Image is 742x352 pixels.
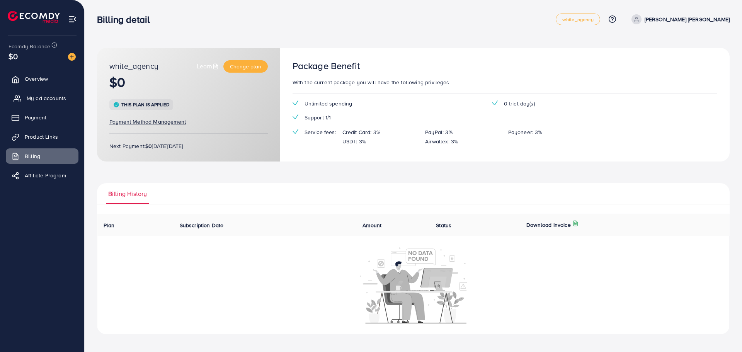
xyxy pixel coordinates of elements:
[9,43,50,50] span: Ecomdy Balance
[113,102,119,108] img: tick
[293,114,298,119] img: tick
[492,100,498,105] img: tick
[27,94,66,102] span: My ad accounts
[342,137,366,146] p: USDT: 3%
[25,152,40,160] span: Billing
[109,75,268,90] h1: $0
[342,128,380,137] p: Credit Card: 3%
[108,189,147,198] span: Billing History
[230,63,261,70] span: Change plan
[508,128,542,137] p: Payoneer: 3%
[425,128,453,137] p: PayPal: 3%
[8,11,60,23] img: logo
[223,60,268,73] button: Change plan
[6,110,78,125] a: Payment
[362,221,381,229] span: Amount
[68,53,76,61] img: image
[145,142,152,150] strong: $0
[25,75,48,83] span: Overview
[121,101,169,108] span: This plan is applied
[68,15,77,24] img: menu
[6,71,78,87] a: Overview
[293,100,298,105] img: tick
[104,221,115,229] span: Plan
[645,15,730,24] p: [PERSON_NAME] [PERSON_NAME]
[526,220,571,230] p: Download Invoice
[197,62,220,71] a: Learn
[360,246,467,323] img: No account
[9,51,18,62] span: $0
[25,133,58,141] span: Product Links
[562,17,594,22] span: white_agency
[109,118,186,126] span: Payment Method Management
[25,172,66,179] span: Affiliate Program
[293,78,717,87] p: With the current package you will have the following privileges
[109,141,268,151] p: Next Payment: [DATE][DATE]
[180,221,224,229] span: Subscription Date
[6,168,78,183] a: Affiliate Program
[556,14,600,25] a: white_agency
[109,60,158,73] span: white_agency
[25,114,46,121] span: Payment
[6,90,78,106] a: My ad accounts
[425,137,458,146] p: Airwallex: 3%
[709,317,736,346] iframe: Chat
[628,14,730,24] a: [PERSON_NAME] [PERSON_NAME]
[293,129,298,134] img: tick
[504,100,535,107] span: 0 trial day(s)
[305,128,336,136] span: Service fees:
[305,114,331,121] span: Support 1/1
[293,60,360,71] h3: Package Benefit
[6,129,78,145] a: Product Links
[6,148,78,164] a: Billing
[97,14,156,25] h3: Billing detail
[436,221,451,229] span: Status
[305,100,352,107] span: Unlimited spending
